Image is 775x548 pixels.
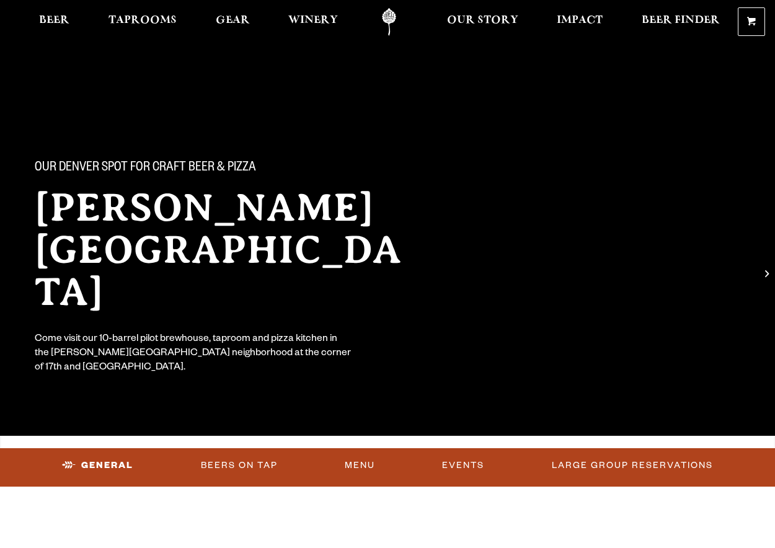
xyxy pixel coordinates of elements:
[100,8,185,36] a: Taprooms
[437,451,489,480] a: Events
[634,8,728,36] a: Beer Finder
[208,8,258,36] a: Gear
[288,15,338,25] span: Winery
[216,15,250,25] span: Gear
[57,451,138,480] a: General
[340,451,380,480] a: Menu
[280,8,346,36] a: Winery
[547,451,718,480] a: Large Group Reservations
[447,15,518,25] span: Our Story
[31,8,77,36] a: Beer
[549,8,611,36] a: Impact
[35,187,422,313] h2: [PERSON_NAME][GEOGRAPHIC_DATA]
[35,333,352,376] div: Come visit our 10-barrel pilot brewhouse, taproom and pizza kitchen in the [PERSON_NAME][GEOGRAPH...
[557,15,603,25] span: Impact
[439,8,526,36] a: Our Story
[39,15,69,25] span: Beer
[35,161,256,177] span: Our Denver spot for craft beer & pizza
[642,15,720,25] span: Beer Finder
[196,451,283,480] a: Beers On Tap
[366,8,412,36] a: Odell Home
[108,15,177,25] span: Taprooms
